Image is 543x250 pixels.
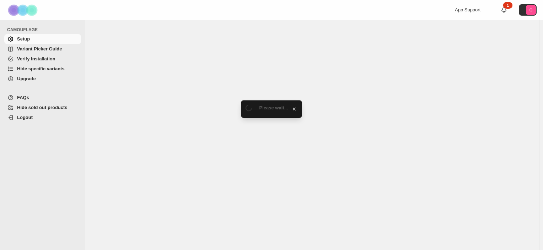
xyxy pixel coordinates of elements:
button: Avatar with initials Q [519,4,537,16]
span: App Support [455,7,480,12]
img: Camouflage [6,0,41,20]
span: Hide specific variants [17,66,65,71]
span: Variant Picker Guide [17,46,62,51]
span: Logout [17,115,33,120]
span: Setup [17,36,30,42]
span: Verify Installation [17,56,55,61]
a: 1 [500,6,507,13]
span: Upgrade [17,76,36,81]
span: Hide sold out products [17,105,68,110]
span: FAQs [17,95,29,100]
span: CAMOUFLAGE [7,27,82,33]
a: Setup [4,34,81,44]
span: Please wait... [259,105,288,110]
text: Q [529,8,533,12]
a: Verify Installation [4,54,81,64]
a: Hide specific variants [4,64,81,74]
a: Upgrade [4,74,81,84]
span: Avatar with initials Q [526,5,536,15]
a: Variant Picker Guide [4,44,81,54]
a: Logout [4,113,81,123]
a: FAQs [4,93,81,103]
a: Hide sold out products [4,103,81,113]
div: 1 [503,2,512,9]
